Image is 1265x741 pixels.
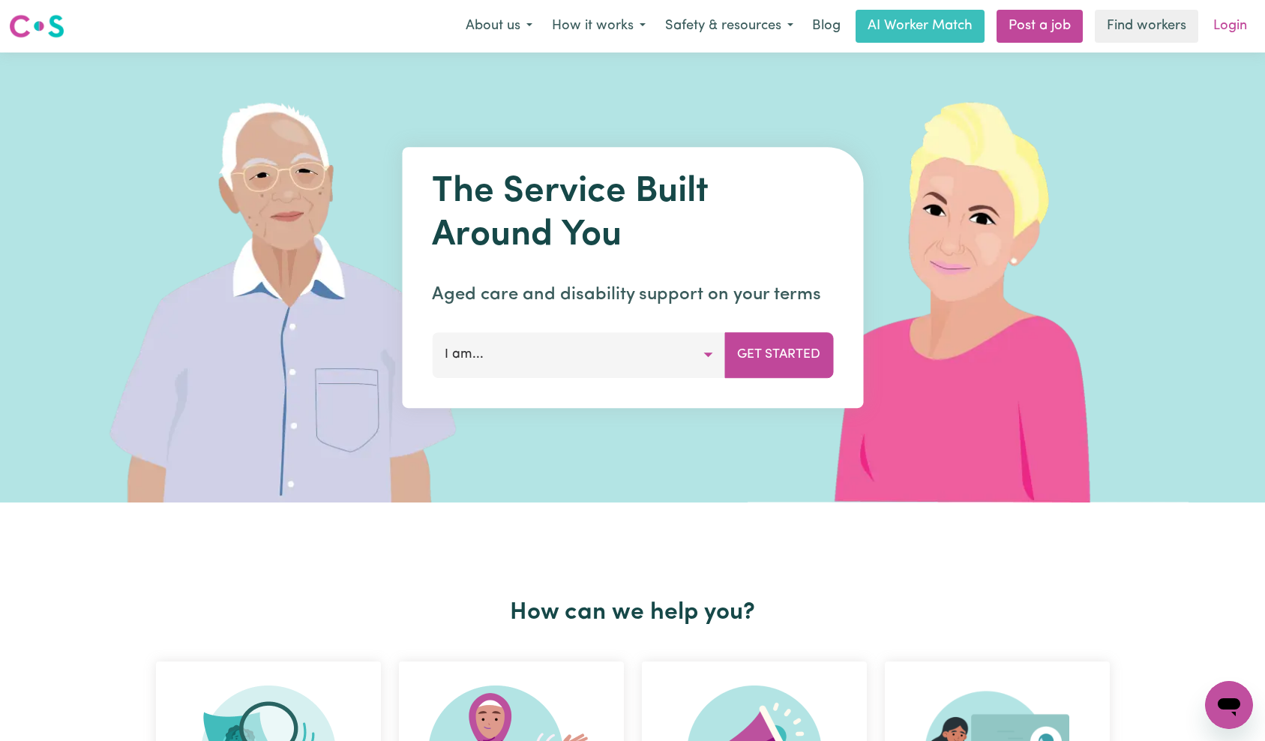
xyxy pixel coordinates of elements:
a: Login [1204,10,1256,43]
button: I am... [432,332,725,377]
a: Blog [803,10,850,43]
p: Aged care and disability support on your terms [432,281,833,308]
a: AI Worker Match [856,10,985,43]
a: Post a job [997,10,1083,43]
iframe: Button to launch messaging window [1205,681,1253,729]
button: Get Started [724,332,833,377]
button: How it works [542,10,655,42]
button: Safety & resources [655,10,803,42]
img: Careseekers logo [9,13,64,40]
h1: The Service Built Around You [432,171,833,257]
button: About us [456,10,542,42]
h2: How can we help you? [147,598,1119,627]
a: Careseekers logo [9,9,64,43]
a: Find workers [1095,10,1198,43]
